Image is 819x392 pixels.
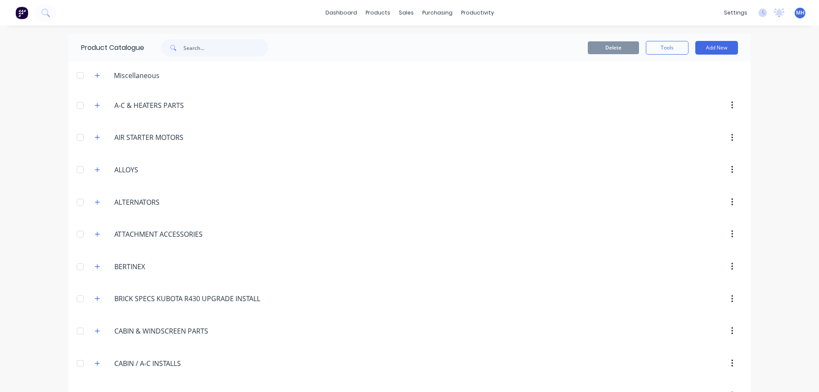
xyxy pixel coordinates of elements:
input: Enter category name [114,229,215,239]
input: Enter category name [114,326,215,336]
div: Miscellaneous [107,70,166,81]
input: Enter category name [114,261,215,272]
input: Enter category name [114,165,215,175]
div: purchasing [418,6,457,19]
input: Enter category name [114,293,262,304]
div: products [361,6,395,19]
span: MH [796,9,804,17]
button: Delete [588,41,639,54]
a: dashboard [321,6,361,19]
div: settings [720,6,752,19]
div: productivity [457,6,498,19]
div: Product Catalogue [68,34,144,61]
input: Enter category name [114,100,215,110]
img: Factory [15,6,28,19]
input: Enter category name [114,197,215,207]
div: sales [395,6,418,19]
button: Add New [695,41,738,55]
input: Enter category name [114,358,215,369]
button: Tools [646,41,688,55]
input: Enter category name [114,132,215,142]
input: Search... [183,39,268,56]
